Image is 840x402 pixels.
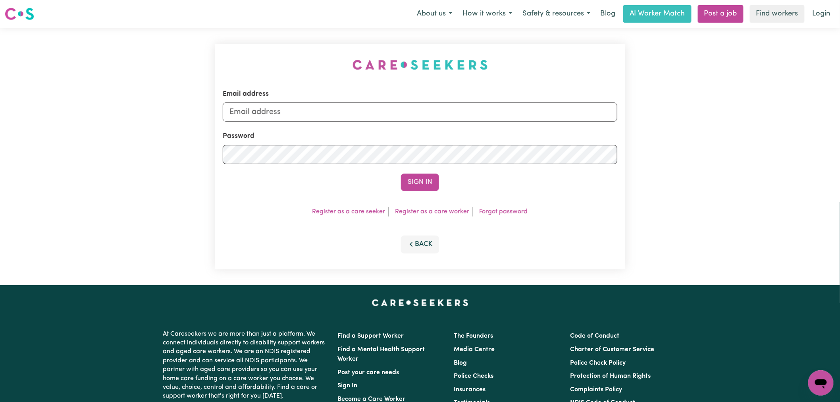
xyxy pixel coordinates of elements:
[808,370,834,396] iframe: Button to launch messaging window
[595,5,620,23] a: Blog
[480,209,528,215] a: Forgot password
[5,5,34,23] a: Careseekers logo
[337,383,357,389] a: Sign In
[570,387,622,393] a: Complaints Policy
[623,5,692,23] a: AI Worker Match
[223,102,617,122] input: Email address
[337,346,425,362] a: Find a Mental Health Support Worker
[454,373,493,379] a: Police Checks
[401,236,439,253] button: Back
[570,346,655,353] a: Charter of Customer Service
[457,6,517,22] button: How it works
[808,5,835,23] a: Login
[337,369,399,376] a: Post your care needs
[412,6,457,22] button: About us
[223,131,254,141] label: Password
[372,300,468,306] a: Careseekers home page
[223,89,269,99] label: Email address
[570,333,620,339] a: Code of Conduct
[312,209,385,215] a: Register as a care seeker
[750,5,805,23] a: Find workers
[454,346,495,353] a: Media Centre
[401,174,439,191] button: Sign In
[454,333,493,339] a: The Founders
[570,373,651,379] a: Protection of Human Rights
[570,360,626,366] a: Police Check Policy
[395,209,470,215] a: Register as a care worker
[517,6,595,22] button: Safety & resources
[337,333,404,339] a: Find a Support Worker
[454,387,486,393] a: Insurances
[5,7,34,21] img: Careseekers logo
[698,5,744,23] a: Post a job
[454,360,467,366] a: Blog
